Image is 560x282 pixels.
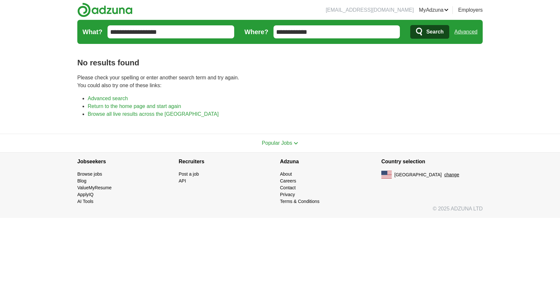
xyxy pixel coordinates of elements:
[410,25,449,39] button: Search
[77,3,133,17] img: Adzuna logo
[77,171,102,177] a: Browse jobs
[458,6,483,14] a: Employers
[179,178,186,183] a: API
[280,185,296,190] a: Contact
[88,111,219,117] a: Browse all live results across the [GEOGRAPHIC_DATA]
[77,185,112,190] a: ValueMyResume
[280,199,319,204] a: Terms & Conditions
[454,25,477,38] a: Advanced
[179,171,199,177] a: Post a job
[83,27,102,37] label: What?
[77,178,86,183] a: Blog
[381,153,483,171] h4: Country selection
[262,140,292,146] span: Popular Jobs
[394,171,442,178] span: [GEOGRAPHIC_DATA]
[444,171,459,178] button: change
[326,6,414,14] li: [EMAIL_ADDRESS][DOMAIN_NAME]
[381,171,392,179] img: US flag
[77,74,483,89] p: Please check your spelling or enter another search term and try again. You could also try one of ...
[426,25,443,38] span: Search
[77,57,483,69] h1: No results found
[77,199,94,204] a: AI Tools
[294,142,298,145] img: toggle icon
[280,171,292,177] a: About
[77,192,94,197] a: ApplyIQ
[88,103,181,109] a: Return to the home page and start again
[88,96,128,101] a: Advanced search
[280,192,295,197] a: Privacy
[245,27,268,37] label: Where?
[419,6,449,14] a: MyAdzuna
[280,178,296,183] a: Careers
[72,205,488,218] div: © 2025 ADZUNA LTD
